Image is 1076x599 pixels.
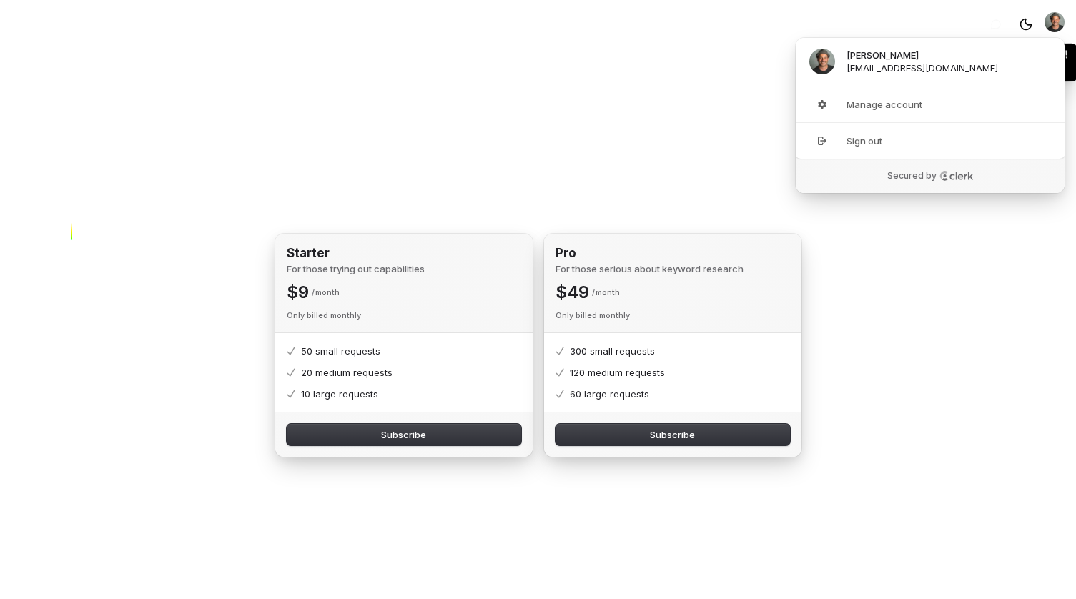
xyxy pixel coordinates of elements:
[287,281,309,304] p: $ 9
[847,49,919,61] span: [PERSON_NAME]
[1045,12,1065,32] button: Close user button
[556,245,576,262] h2: Pro
[939,171,974,181] a: Clerk logo
[795,122,1065,159] button: Sign out
[795,86,1065,122] button: Manage account
[887,170,937,182] p: Secured by
[301,387,378,400] p: 10 large requests
[301,366,393,379] p: 20 medium requests
[847,61,998,74] span: [EMAIL_ADDRESS][DOMAIN_NAME]
[287,310,361,321] p: Only billed monthly
[556,262,744,275] p: For those serious about keyword research
[809,49,835,74] img: david kalt
[287,262,425,275] p: For those trying out capabilities
[570,387,649,400] p: 60 large requests
[570,345,655,357] p: 300 small requests
[287,245,330,262] h2: Starter
[556,424,790,445] button: Subscribe
[556,281,589,304] p: $ 49
[796,38,1065,193] div: User button popover
[301,345,380,357] p: 50 small requests
[570,366,665,379] p: 120 medium requests
[592,287,620,298] p: Month
[556,310,630,321] p: Only billed monthly
[287,424,521,445] button: Subscribe
[1045,12,1065,32] img: david kalt
[312,287,340,298] p: Month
